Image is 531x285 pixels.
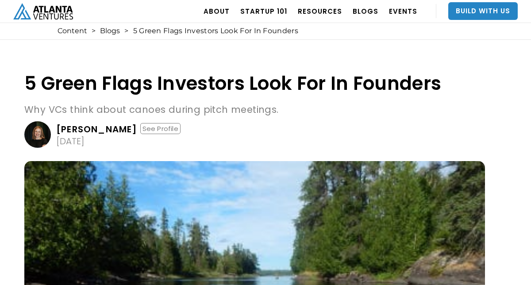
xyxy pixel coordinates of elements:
[448,2,518,20] a: Build With Us
[56,125,138,134] div: [PERSON_NAME]
[58,27,87,35] a: Content
[56,137,85,146] div: [DATE]
[100,27,120,35] a: Blogs
[24,73,485,94] h1: 5 Green Flags Investors Look For In Founders
[24,121,485,148] a: [PERSON_NAME]See Profile[DATE]
[140,123,181,134] div: See Profile
[133,27,298,35] div: 5 Green Flags Investors Look For In Founders
[24,103,485,117] p: Why VCs think about canoes during pitch meetings.
[124,27,128,35] div: >
[92,27,96,35] div: >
